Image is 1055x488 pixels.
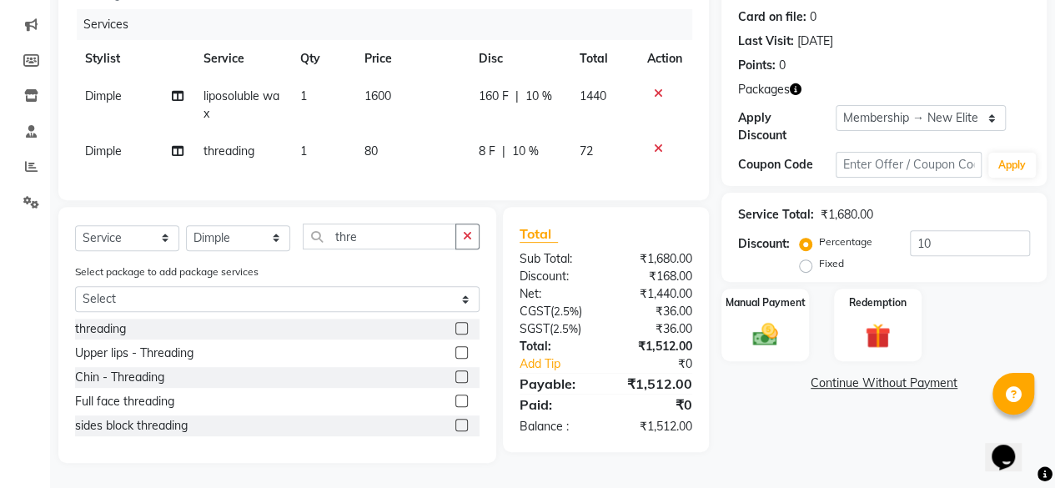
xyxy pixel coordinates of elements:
[738,206,814,224] div: Service Total:
[520,304,550,319] span: CGST
[745,320,786,350] img: _cash.svg
[75,393,174,410] div: Full face threading
[605,374,705,394] div: ₹1,512.00
[507,418,606,435] div: Balance :
[290,40,354,78] th: Qty
[580,88,606,103] span: 1440
[819,256,844,271] label: Fixed
[726,295,806,310] label: Manual Payment
[507,268,606,285] div: Discount:
[203,88,279,121] span: liposoluble wax
[75,264,259,279] label: Select package to add package services
[738,235,790,253] div: Discount:
[303,224,456,249] input: Search or Scan
[479,88,509,105] span: 160 F
[738,81,790,98] span: Packages
[605,268,705,285] div: ₹168.00
[738,156,836,174] div: Coupon Code
[985,421,1038,471] iframe: chat widget
[836,152,982,178] input: Enter Offer / Coupon Code
[507,338,606,355] div: Total:
[525,88,552,105] span: 10 %
[580,143,593,158] span: 72
[554,304,579,318] span: 2.5%
[507,303,606,320] div: ( )
[75,40,193,78] th: Stylist
[797,33,833,50] div: [DATE]
[738,8,806,26] div: Card on file:
[779,57,786,74] div: 0
[605,285,705,303] div: ₹1,440.00
[85,143,122,158] span: Dimple
[364,88,391,103] span: 1600
[810,8,816,26] div: 0
[520,225,558,243] span: Total
[515,88,519,105] span: |
[605,320,705,338] div: ₹36.00
[507,250,606,268] div: Sub Total:
[502,143,505,160] span: |
[364,143,378,158] span: 80
[738,33,794,50] div: Last Visit:
[988,153,1036,178] button: Apply
[479,143,495,160] span: 8 F
[605,250,705,268] div: ₹1,680.00
[520,321,550,336] span: SGST
[85,88,122,103] span: Dimple
[819,234,872,249] label: Percentage
[605,338,705,355] div: ₹1,512.00
[605,395,705,415] div: ₹0
[354,40,469,78] th: Price
[203,143,254,158] span: threading
[849,295,907,310] label: Redemption
[75,369,164,386] div: Chin - Threading
[193,40,290,78] th: Service
[507,285,606,303] div: Net:
[512,143,539,160] span: 10 %
[507,320,606,338] div: ( )
[622,355,705,373] div: ₹0
[77,9,705,40] div: Services
[75,320,126,338] div: threading
[738,57,776,74] div: Points:
[507,374,606,394] div: Payable:
[300,88,307,103] span: 1
[605,418,705,435] div: ₹1,512.00
[469,40,570,78] th: Disc
[857,320,898,351] img: _gift.svg
[75,417,188,435] div: sides block threading
[570,40,637,78] th: Total
[738,109,836,144] div: Apply Discount
[605,303,705,320] div: ₹36.00
[507,355,622,373] a: Add Tip
[553,322,578,335] span: 2.5%
[300,143,307,158] span: 1
[821,206,873,224] div: ₹1,680.00
[507,395,606,415] div: Paid:
[75,345,193,362] div: Upper lips - Threading
[725,375,1043,392] a: Continue Without Payment
[637,40,692,78] th: Action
